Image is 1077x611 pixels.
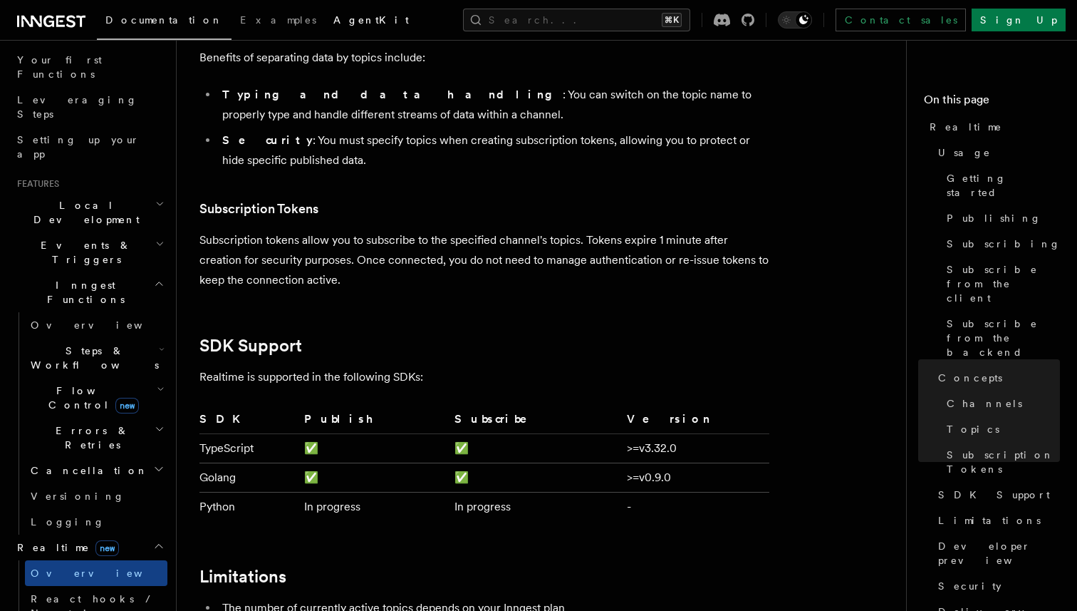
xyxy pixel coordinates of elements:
a: Limitations [932,508,1060,533]
th: Publish [298,410,449,434]
td: In progress [298,492,449,521]
span: Limitations [938,513,1041,528]
span: Flow Control [25,384,157,412]
span: Documentation [105,14,223,26]
a: Your first Functions [11,47,167,87]
span: Topics [947,422,999,436]
td: ✅ [298,463,449,492]
a: Publishing [941,205,1060,231]
span: Publishing [947,211,1041,225]
span: Inngest Functions [11,278,154,307]
span: Setting up your app [17,134,140,160]
span: Subscribing [947,237,1061,251]
button: Cancellation [25,458,167,483]
span: Features [11,178,59,190]
td: ✅ [449,463,620,492]
span: Events & Triggers [11,238,155,267]
span: Overview [31,319,177,331]
span: Overview [31,568,177,579]
a: Setting up your app [11,127,167,167]
td: >=v0.9.0 [621,463,769,492]
td: In progress [449,492,620,521]
li: : You must specify topics when creating subscription tokens, allowing you to protect or hide spec... [218,130,769,170]
li: : You can switch on the topic name to properly type and handle different streams of data within a... [218,85,769,125]
h4: On this page [924,91,1060,114]
a: Versioning [25,483,167,509]
th: Version [621,410,769,434]
span: Subscription Tokens [947,448,1060,476]
a: Subscription Tokens [199,199,318,219]
button: Toggle dark mode [778,11,812,29]
span: Channels [947,396,1022,411]
button: Realtimenew [11,535,167,560]
span: SDK Support [938,488,1050,502]
p: Realtime is supported in the following SDKs: [199,367,769,387]
div: Inngest Functions [11,312,167,535]
span: Realtime [11,540,119,555]
span: Concepts [938,371,1002,385]
a: Overview [25,312,167,338]
p: Benefits of separating data by topics include: [199,48,769,68]
td: ✅ [298,433,449,463]
span: new [115,398,139,414]
strong: Security [222,133,313,147]
span: Subscribe from the client [947,262,1060,305]
a: Security [932,573,1060,599]
p: Subscription tokens allow you to subscribe to the specified channel's topics. Tokens expire 1 min... [199,230,769,290]
a: Leveraging Steps [11,87,167,127]
td: >=v3.32.0 [621,433,769,463]
a: Subscription Tokens [941,442,1060,482]
td: TypeScript [199,433,298,463]
a: SDK Support [199,336,302,356]
span: Subscribe from the backend [947,317,1060,359]
span: Your first Functions [17,54,102,80]
button: Flow Controlnew [25,378,167,418]
button: Errors & Retries [25,418,167,458]
a: Topics [941,416,1060,442]
span: new [95,540,119,556]
a: Subscribe from the backend [941,311,1060,365]
a: Usage [932,140,1060,165]
kbd: ⌘K [662,13,682,27]
td: ✅ [449,433,620,463]
a: Getting started [941,165,1060,205]
button: Search...⌘K [463,9,690,31]
a: Channels [941,391,1060,416]
a: Logging [25,509,167,535]
span: Cancellation [25,463,148,478]
span: Usage [938,145,991,160]
a: Overview [25,560,167,586]
span: AgentKit [333,14,409,26]
a: Contact sales [836,9,966,31]
strong: Typing and data handling [222,88,563,101]
button: Events & Triggers [11,232,167,272]
a: AgentKit [325,4,417,38]
th: Subscribe [449,410,620,434]
a: Documentation [97,4,231,40]
a: Subscribing [941,231,1060,257]
span: Leveraging Steps [17,94,137,120]
span: Versioning [31,491,125,502]
td: Golang [199,463,298,492]
span: Local Development [11,198,155,227]
span: Developer preview [938,539,1060,568]
a: Examples [231,4,325,38]
a: Sign Up [972,9,1066,31]
td: - [621,492,769,521]
a: Limitations [199,567,286,587]
span: Examples [240,14,316,26]
span: Logging [31,516,105,528]
a: Concepts [932,365,1060,391]
button: Local Development [11,192,167,232]
button: Steps & Workflows [25,338,167,378]
a: Developer preview [932,533,1060,573]
span: Getting started [947,171,1060,200]
a: Realtime [924,114,1060,140]
span: Errors & Retries [25,423,155,452]
span: Security [938,579,1001,593]
th: SDK [199,410,298,434]
a: Subscribe from the client [941,257,1060,311]
span: Realtime [930,120,1002,134]
button: Inngest Functions [11,272,167,312]
td: Python [199,492,298,521]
